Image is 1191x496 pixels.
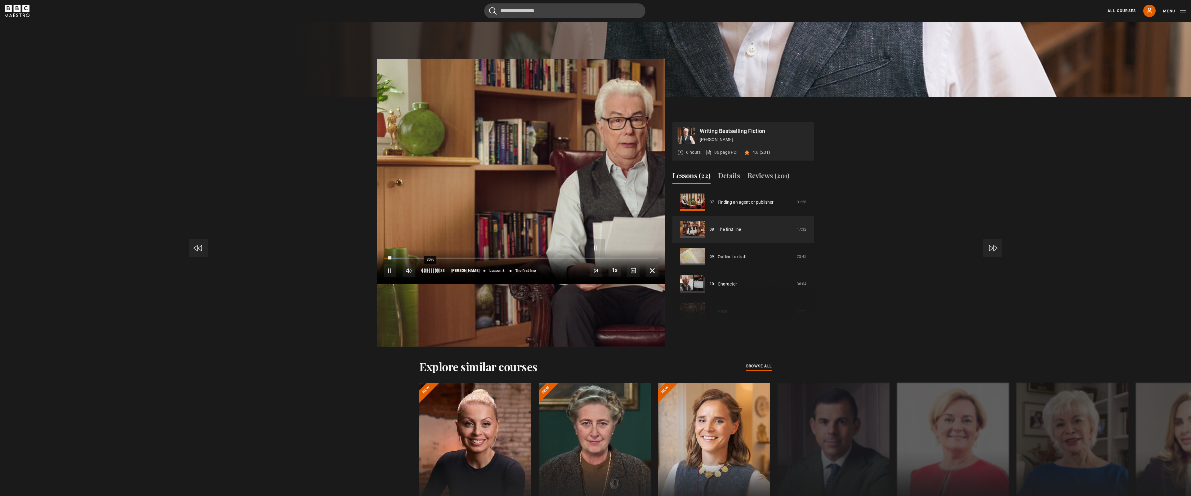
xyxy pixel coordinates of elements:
[1108,8,1136,14] a: All Courses
[746,363,772,370] a: browse all
[421,265,429,276] span: 0:29
[377,122,665,284] video-js: Video Player
[435,265,445,276] span: 17:33
[700,136,809,143] p: [PERSON_NAME]
[672,170,711,184] button: Lessons (22)
[747,170,789,184] button: Reviews (201)
[384,258,658,259] div: Progress Bar
[421,268,439,273] div: Volume Level
[706,149,739,156] a: 86 page PDF
[752,149,770,156] p: 4.8 (201)
[718,199,774,206] a: Finding an agent or publisher
[403,264,415,277] button: Mute
[700,128,809,134] p: Writing Bestselling Fiction
[646,264,658,277] button: Fullscreen
[384,264,396,277] button: Pause
[515,269,536,272] span: The first line
[489,7,497,15] button: Submit the search query
[419,360,538,373] h2: Explore similar courses
[1163,8,1186,14] button: Toggle navigation
[718,170,740,184] button: Details
[746,363,772,369] span: browse all
[718,254,747,260] a: Outline to draft
[489,269,505,272] span: Lesson 8
[686,149,701,156] p: 6 hours
[5,5,29,17] svg: BBC Maestro
[451,269,480,272] span: [PERSON_NAME]
[718,281,737,287] a: Character
[484,3,645,18] input: Search
[609,264,621,277] button: Playback Rate
[718,226,741,233] a: The first line
[590,264,602,277] button: Next Lesson
[627,264,640,277] button: Captions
